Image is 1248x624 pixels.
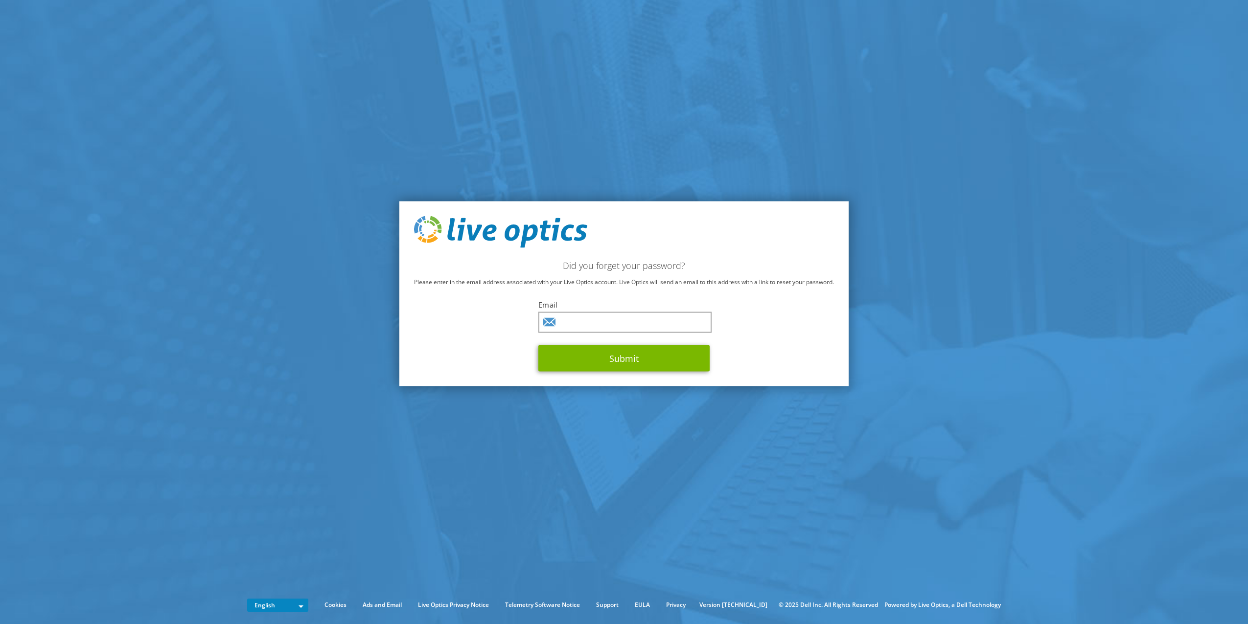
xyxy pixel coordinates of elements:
[589,600,626,610] a: Support
[414,260,834,271] h2: Did you forget your password?
[694,600,772,610] li: Version [TECHNICAL_ID]
[317,600,354,610] a: Cookies
[498,600,587,610] a: Telemetry Software Notice
[538,300,710,310] label: Email
[411,600,496,610] a: Live Optics Privacy Notice
[538,345,710,372] button: Submit
[414,277,834,288] p: Please enter in the email address associated with your Live Optics account. Live Optics will send...
[659,600,693,610] a: Privacy
[355,600,409,610] a: Ads and Email
[774,600,883,610] li: © 2025 Dell Inc. All Rights Reserved
[414,216,587,248] img: live_optics_svg.svg
[884,600,1001,610] li: Powered by Live Optics, a Dell Technology
[627,600,657,610] a: EULA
